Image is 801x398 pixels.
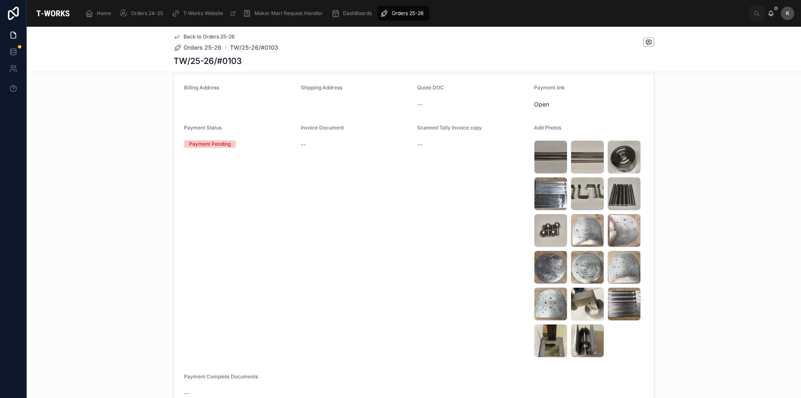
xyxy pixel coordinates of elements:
span: Quote DOC [417,84,444,91]
a: Open [534,101,549,108]
span: Orders 25-26 [184,43,222,52]
span: -- [417,140,422,149]
span: Home [97,10,111,17]
span: Orders 24-25 [131,10,163,17]
span: K [786,10,789,17]
span: Orders 25-26 [392,10,423,17]
span: Maker Mart Request Handler [254,10,323,17]
span: Back to Orders 25-26 [184,33,235,40]
span: Shipping Address [301,84,342,91]
span: T-Works Website [183,10,223,17]
span: DashBoards [343,10,372,17]
span: Payment Complete Documents [184,373,258,380]
span: Scanned Tally Invoice copy [417,124,482,131]
a: Orders 25-26 [174,43,222,52]
a: Maker Mart Request Handler [240,6,329,21]
img: App logo [33,7,73,20]
div: scrollable content [79,4,749,23]
span: Payment link [534,84,565,91]
div: Payment Pending [189,140,231,148]
span: -- [184,389,189,398]
a: Home [83,6,117,21]
span: Invoice Document [301,124,344,131]
span: Payment Status [184,124,222,131]
a: DashBoards [329,6,378,21]
h1: TW/25-26/#0103 [174,55,242,67]
a: Orders 24-25 [117,6,169,21]
a: Back to Orders 25-26 [174,33,235,40]
span: Add Photos [534,124,561,131]
a: T-Works Website [169,6,240,21]
a: Orders 25-26 [378,6,429,21]
span: -- [301,140,306,149]
a: TW/25-26/#0103 [230,43,278,52]
span: -- [417,100,422,109]
span: Billing Address [184,84,219,91]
